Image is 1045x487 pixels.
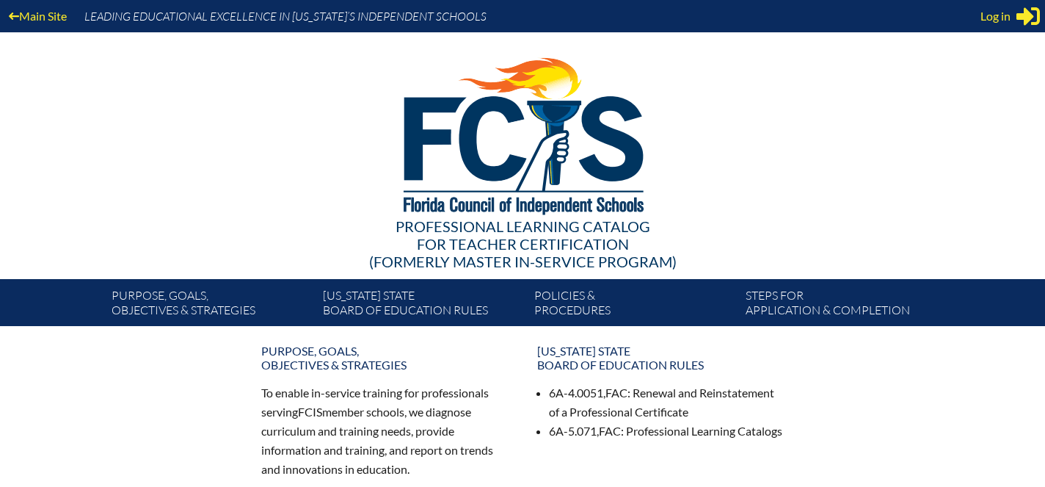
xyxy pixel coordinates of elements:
[417,235,629,253] span: for Teacher Certification
[549,422,784,441] li: 6A-5.071, : Professional Learning Catalogs
[528,338,793,378] a: [US_STATE] StateBoard of Education rules
[106,285,317,326] a: Purpose, goals,objectives & strategies
[549,383,784,422] li: 6A-4.0051, : Renewal and Reinstatement of a Professional Certificate
[252,338,517,378] a: Purpose, goals,objectives & strategies
[528,285,740,326] a: Policies &Procedures
[261,383,508,478] p: To enable in-service training for professionals serving member schools, we diagnose curriculum an...
[317,285,528,326] a: [US_STATE] StateBoard of Education rules
[298,405,322,419] span: FCIS
[100,217,945,270] div: Professional Learning Catalog (formerly Master In-service Program)
[371,32,674,233] img: FCISlogo221.eps
[980,7,1011,25] span: Log in
[740,285,951,326] a: Steps forapplication & completion
[599,424,621,438] span: FAC
[1016,4,1040,28] svg: Sign in or register
[605,386,627,400] span: FAC
[3,6,73,26] a: Main Site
